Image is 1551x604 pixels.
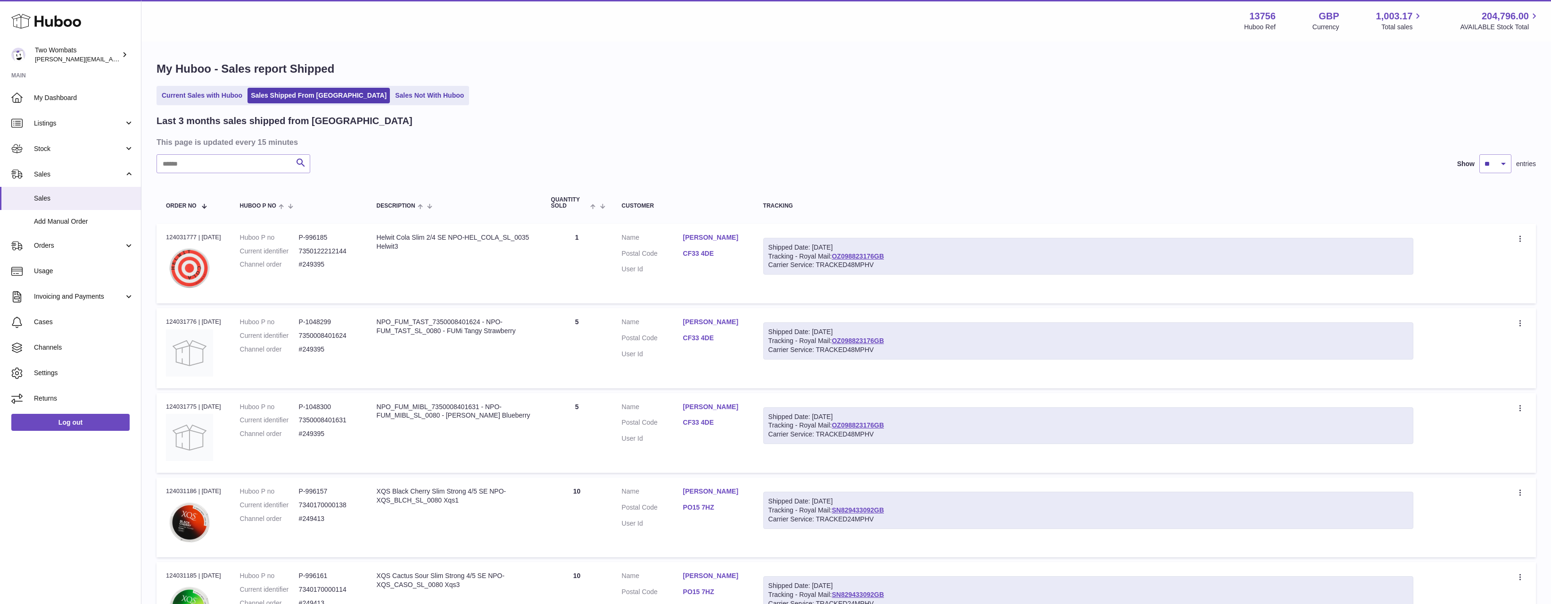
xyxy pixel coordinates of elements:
dt: Current identifier [240,501,299,510]
span: [PERSON_NAME][EMAIL_ADDRESS][DOMAIN_NAME] [35,55,189,63]
dt: User Id [622,434,683,443]
dt: User Id [622,519,683,528]
a: PO15 7HZ [683,587,744,596]
div: Shipped Date: [DATE] [768,497,1408,506]
a: SN829433092GB [832,506,884,514]
dt: Postal Code [622,334,683,345]
div: Customer [622,203,744,209]
span: Total sales [1381,23,1423,32]
dd: P-1048300 [299,403,358,411]
dt: User Id [622,265,683,274]
span: Sales [34,194,134,203]
dd: 7340170000114 [299,585,358,594]
dt: Channel order [240,514,299,523]
dt: Name [622,233,683,244]
dt: Huboo P no [240,487,299,496]
dt: Postal Code [622,418,683,429]
a: OZ098823176GB [832,252,884,260]
span: Sales [34,170,124,179]
div: 124031185 | [DATE] [166,571,221,580]
h3: This page is updated every 15 minutes [157,137,1534,147]
div: Helwit Cola Slim 2/4 SE NPO-HEL_COLA_SL_0035 Helwit3 [377,233,532,251]
a: PO15 7HZ [683,503,744,512]
dd: 7350008401624 [299,331,358,340]
div: 124031777 | [DATE] [166,233,221,242]
dt: Huboo P no [240,403,299,411]
span: Listings [34,119,124,128]
dd: 7350008401631 [299,416,358,425]
a: [PERSON_NAME] [683,487,744,496]
div: Shipped Date: [DATE] [768,581,1408,590]
img: no-photo.jpg [166,414,213,461]
div: Tracking - Royal Mail: [763,238,1413,275]
strong: GBP [1319,10,1339,23]
span: Invoicing and Payments [34,292,124,301]
a: [PERSON_NAME] [683,318,744,327]
dt: User Id [622,350,683,359]
div: Tracking [763,203,1413,209]
dd: P-996157 [299,487,358,496]
div: NPO_FUM_TAST_7350008401624 - NPO-FUM_TAST_SL_0080 - FUMi Tangy Strawberry [377,318,532,336]
div: XQS Cactus Sour Slim Strong 4/5 SE NPO-XQS_CASO_SL_0080 Xqs3 [377,571,532,589]
span: 1,003.17 [1376,10,1413,23]
dt: Postal Code [622,249,683,260]
div: Carrier Service: TRACKED48MPHV [768,430,1408,439]
div: 124031775 | [DATE] [166,403,221,411]
dt: Huboo P no [240,571,299,580]
img: alan@twowombats.com [11,48,25,62]
dd: #249395 [299,345,358,354]
span: Orders [34,241,124,250]
td: 1 [542,224,612,303]
img: XQS_Black_Cherry_Slim_Strong_4_5_Nicotine_Pouches-7340170000138.webp [166,499,213,546]
a: OZ098823176GB [832,337,884,344]
a: OZ098823176GB [832,421,884,429]
div: Carrier Service: TRACKED24MPHV [768,515,1408,524]
a: CF33 4DE [683,334,744,343]
div: Carrier Service: TRACKED48MPHV [768,260,1408,269]
a: 204,796.00 AVAILABLE Stock Total [1460,10,1540,32]
div: 124031776 | [DATE] [166,318,221,326]
dd: P-996161 [299,571,358,580]
div: XQS Black Cherry Slim Strong 4/5 SE NPO-XQS_BLCH_SL_0080 Xqs1 [377,487,532,505]
dt: Name [622,403,683,414]
dd: P-996185 [299,233,358,242]
div: Shipped Date: [DATE] [768,412,1408,421]
a: CF33 4DE [683,249,744,258]
span: Stock [34,144,124,153]
a: Sales Not With Huboo [392,88,467,103]
span: 204,796.00 [1482,10,1529,23]
strong: 13756 [1249,10,1276,23]
dt: Postal Code [622,587,683,599]
dd: #249395 [299,429,358,438]
dt: Channel order [240,345,299,354]
div: Shipped Date: [DATE] [768,327,1408,336]
div: Carrier Service: TRACKED48MPHV [768,345,1408,354]
dt: Name [622,571,683,583]
dt: Current identifier [240,585,299,594]
div: 124031186 | [DATE] [166,487,221,495]
div: Huboo Ref [1244,23,1276,32]
h1: My Huboo - Sales report Shipped [157,61,1536,76]
label: Show [1457,159,1475,168]
a: [PERSON_NAME] [683,571,744,580]
dd: P-1048299 [299,318,358,327]
h2: Last 3 months sales shipped from [GEOGRAPHIC_DATA] [157,115,412,127]
dt: Current identifier [240,247,299,256]
span: Usage [34,267,134,276]
td: 10 [542,478,612,557]
span: entries [1516,159,1536,168]
span: Quantity Sold [551,197,588,209]
span: Returns [34,394,134,403]
a: CF33 4DE [683,418,744,427]
td: 5 [542,308,612,388]
span: Description [377,203,415,209]
div: Two Wombats [35,46,120,64]
div: Tracking - Royal Mail: [763,322,1413,360]
dt: Channel order [240,429,299,438]
div: Currency [1312,23,1339,32]
span: Settings [34,369,134,377]
a: 1,003.17 Total sales [1376,10,1424,32]
dt: Postal Code [622,503,683,514]
dd: 7350122212144 [299,247,358,256]
dt: Name [622,318,683,329]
